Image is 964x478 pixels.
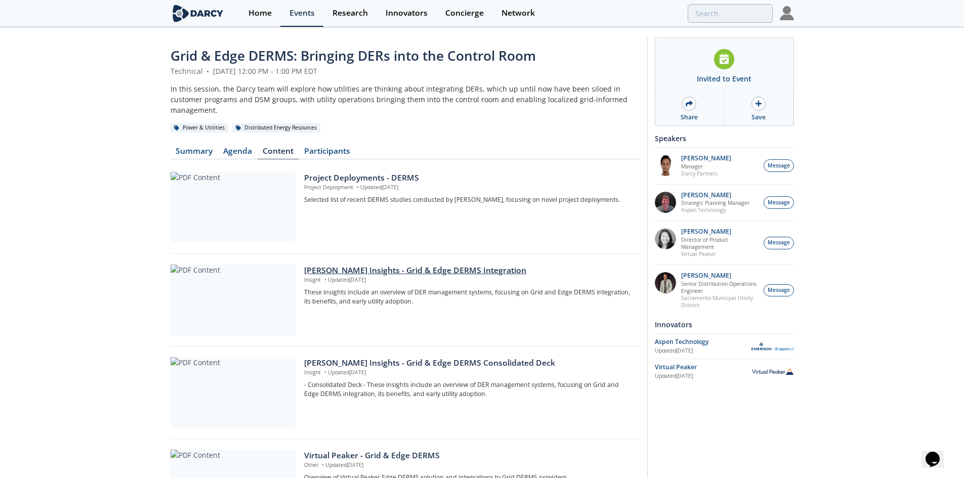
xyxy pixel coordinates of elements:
[780,6,794,20] img: Profile
[681,155,731,162] p: [PERSON_NAME]
[768,199,790,207] span: Message
[655,228,676,249] img: 8160f632-77e6-40bd-9ce2-d8c8bb49c0dd
[332,9,368,17] div: Research
[289,9,315,17] div: Events
[304,265,633,277] div: [PERSON_NAME] Insights - Grid & Edge DERMS Integration
[171,83,640,115] div: In this session, the Darcy team will explore how utilities are thinking about integrating DERs, w...
[304,172,633,184] div: Project Deployments - DERMS
[681,113,698,122] div: Share
[655,363,794,380] a: Virtual Peaker Updated[DATE] Virtual Peaker
[299,147,356,159] a: Participants
[320,461,325,468] span: •
[248,9,272,17] div: Home
[171,265,640,335] a: PDF Content [PERSON_NAME] Insights - Grid & Edge DERMS Integration Insight •Updated[DATE] These i...
[751,368,794,375] img: Virtual Peaker
[655,363,751,372] div: Virtual Peaker
[304,380,633,399] p: - Consolidated Deck - These insights include an overview of DER management systems, focusing on G...
[171,66,640,76] div: Technical [DATE] 12:00 PM - 1:00 PM EDT
[304,369,633,377] p: Insight Updated [DATE]
[764,237,794,249] button: Message
[681,294,758,309] p: Sacramento Municipal Utility District.
[171,357,640,428] a: PDF Content [PERSON_NAME] Insights - Grid & Edge DERMS Consolidated Deck Insight •Updated[DATE] -...
[501,9,535,17] div: Network
[655,192,676,213] img: accc9a8e-a9c1-4d58-ae37-132228efcf55
[304,276,633,284] p: Insight Updated [DATE]
[386,9,428,17] div: Innovators
[445,9,484,17] div: Concierge
[697,73,751,84] div: Invited to Event
[322,369,328,376] span: •
[304,288,633,307] p: These insights include an overview of DER management systems, focusing on Grid and Edge DERMS int...
[681,163,731,170] p: Manager
[751,341,794,351] img: Aspen Technology
[322,276,328,283] span: •
[171,5,226,22] img: logo-wide.svg
[232,123,321,133] div: Distributed Energy Resources
[655,155,676,176] img: vRBZwDRnSTOrB1qTpmXr
[681,272,758,279] p: [PERSON_NAME]
[681,280,758,294] p: Senior Distribution Operations Engineer
[205,66,211,76] span: •
[304,450,633,462] div: Virtual Peaker - Grid & Edge DERMS
[921,438,954,468] iframe: chat widget
[764,284,794,297] button: Message
[655,316,794,333] div: Innovators
[218,147,258,159] a: Agenda
[764,196,794,209] button: Message
[655,272,676,293] img: 7fca56e2-1683-469f-8840-285a17278393
[171,47,536,65] span: Grid & Edge DERMS: Bringing DERs into the Control Room
[171,147,218,159] a: Summary
[304,195,633,204] p: Selected list of recent DERMS studies conducted by [PERSON_NAME], focusing on novel project deplo...
[688,4,773,23] input: Advanced Search
[655,372,751,380] div: Updated [DATE]
[751,113,766,122] div: Save
[681,170,731,177] p: Darcy Partners
[681,228,758,235] p: [PERSON_NAME]
[681,206,749,213] p: Aspen Technology
[768,286,790,294] span: Message
[258,147,299,159] a: Content
[764,159,794,172] button: Message
[655,129,794,147] div: Speakers
[681,199,749,206] p: Strategic Planning Manager
[681,236,758,250] p: Director of Product Management
[681,250,758,257] p: Virtual Peaker
[171,123,229,133] div: Power & Utilities
[171,172,640,243] a: PDF Content Project Deployments - DERMS Project Deployment •Updated[DATE] Selected list of recent...
[304,357,633,369] div: [PERSON_NAME] Insights - Grid & Edge DERMS Consolidated Deck
[304,184,633,192] p: Project Deployment Updated [DATE]
[655,337,794,355] a: Aspen Technology Updated[DATE] Aspen Technology
[681,192,749,199] p: [PERSON_NAME]
[355,184,360,191] span: •
[768,162,790,170] span: Message
[768,239,790,247] span: Message
[304,461,633,469] p: Other Updated [DATE]
[655,347,751,355] div: Updated [DATE]
[655,337,751,346] div: Aspen Technology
